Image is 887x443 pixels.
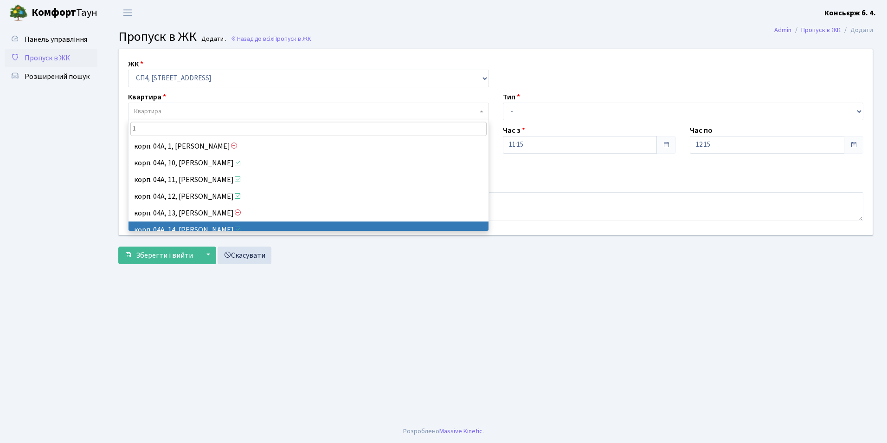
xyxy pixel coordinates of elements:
[231,34,311,43] a: Назад до всіхПропуск в ЖК
[116,5,139,20] button: Переключити навігацію
[9,4,28,22] img: logo.png
[25,34,87,45] span: Панель управління
[129,188,488,205] li: корп. 04А, 12, [PERSON_NAME]
[760,20,887,40] nav: breadcrumb
[128,91,166,103] label: Квартира
[774,25,791,35] a: Admin
[129,221,488,238] li: корп. 04А, 14, [PERSON_NAME]
[841,25,873,35] li: Додати
[5,30,97,49] a: Панель управління
[218,247,271,264] a: Скасувати
[439,426,482,436] a: Massive Kinetic
[129,155,488,171] li: корп. 04А, 10, [PERSON_NAME]
[503,91,520,103] label: Тип
[128,59,143,70] label: ЖК
[199,35,226,43] small: Додати .
[129,171,488,188] li: корп. 04А, 11, [PERSON_NAME]
[5,49,97,67] a: Пропуск в ЖК
[129,138,488,155] li: корп. 04А, 1, [PERSON_NAME]
[824,8,876,18] b: Консьєрж б. 4.
[690,125,713,136] label: Час по
[503,125,525,136] label: Час з
[129,205,488,221] li: корп. 04А, 13, [PERSON_NAME]
[273,34,311,43] span: Пропуск в ЖК
[5,67,97,86] a: Розширений пошук
[32,5,76,20] b: Комфорт
[25,72,90,82] span: Розширений пошук
[824,7,876,19] a: Консьєрж б. 4.
[32,5,97,21] span: Таун
[134,107,161,116] span: Квартира
[118,27,197,46] span: Пропуск в ЖК
[118,247,199,264] button: Зберегти і вийти
[136,250,193,261] span: Зберегти і вийти
[801,25,841,35] a: Пропуск в ЖК
[403,426,484,436] div: Розроблено .
[25,53,70,63] span: Пропуск в ЖК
